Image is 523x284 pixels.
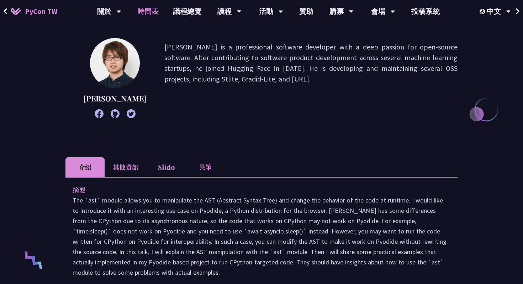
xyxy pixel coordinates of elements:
li: Slido [147,157,186,177]
li: 共筆 [186,157,225,177]
li: 介紹 [65,157,105,177]
img: Locale Icon [480,9,487,14]
p: 摘要 [73,185,436,195]
p: [PERSON_NAME] [83,93,147,104]
p: The `ast` module allows you to manipulate the AST (Abstract Syntax Tree) and change the behavior ... [73,195,450,278]
p: [PERSON_NAME] is a professional software developer with a deep passion for open-source software. ... [164,42,458,115]
img: Yuichiro Tachibana [90,38,140,88]
li: 其他資訊 [105,157,147,177]
img: Home icon of PyCon TW 2025 [11,8,21,15]
a: PyCon TW [4,2,64,20]
span: PyCon TW [25,6,57,17]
